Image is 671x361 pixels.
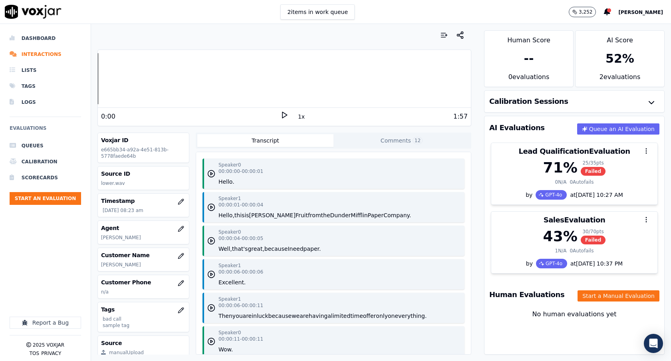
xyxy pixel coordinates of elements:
[218,162,241,168] p: Speaker 0
[328,312,331,320] button: a
[218,278,246,286] button: Excellent.
[218,202,263,208] p: 00:00:01 - 00:00:04
[10,62,81,78] a: Lists
[218,178,234,186] button: Hello.
[218,211,234,219] button: Hello,
[5,5,62,19] img: voxjar logo
[309,312,328,320] button: having
[101,170,186,178] h3: Source ID
[218,262,241,269] p: Speaker 1
[300,312,309,320] button: are
[10,78,81,94] li: Tags
[644,334,663,353] div: Open Intercom Messenger
[218,312,232,320] button: Then
[543,160,578,176] div: 71 %
[491,190,657,204] div: by
[101,234,186,241] p: [PERSON_NAME]
[581,228,606,235] div: 30 / 70 pts
[248,245,264,253] button: great,
[321,211,330,219] button: the
[243,312,252,320] button: are
[618,10,663,15] span: [PERSON_NAME]
[101,339,186,347] h3: Source
[218,195,241,202] p: Speaker 1
[555,179,567,185] div: 0 N/A
[197,134,334,147] button: Transcript
[218,329,241,336] p: Speaker 0
[579,9,592,15] p: 3,252
[543,228,578,244] div: 43 %
[103,322,186,329] p: sample tag
[453,112,468,121] div: 1:57
[578,290,659,301] button: Start a Manual Evaluation
[577,123,659,135] button: Queue an AI Evaluation
[288,245,289,253] button: I
[484,72,573,87] div: 0 evaluation s
[103,207,186,214] p: [DATE] 08:23 am
[10,192,81,205] button: Start an Evaluation
[244,211,249,219] button: is
[10,170,81,186] a: Scorecards
[218,269,263,275] p: 00:00:06 - 00:00:06
[334,134,470,147] button: Comments
[252,312,257,320] button: in
[296,211,308,219] button: Fruit
[376,312,388,320] button: only
[10,94,81,110] li: Logs
[567,260,623,268] div: at [DATE] 10:37 PM
[413,137,423,144] span: 12
[491,259,657,273] div: by
[605,52,634,66] div: 52 %
[567,191,623,199] div: at [DATE] 10:27 AM
[368,211,384,219] button: Paper
[536,190,567,200] div: GPT-4o
[109,349,144,356] div: manualUpload
[292,312,300,320] button: we
[383,211,411,219] button: Company.
[491,309,658,338] div: No human evaluations yet
[218,336,263,342] p: 00:00:11 - 00:00:11
[331,312,350,320] button: limited
[218,229,241,235] p: Speaker 0
[10,138,81,154] a: Queues
[30,350,39,357] button: TOS
[330,211,351,219] button: Dunder
[101,278,186,286] h3: Customer Phone
[268,312,292,320] button: because
[232,312,243,320] button: you
[10,30,81,46] a: Dashboard
[290,245,304,253] button: need
[570,248,594,254] div: 0 Autofails
[576,31,664,45] div: AI Score
[218,235,263,242] p: 00:00:04 - 00:00:05
[103,316,186,322] p: bad call
[569,7,604,17] button: 3,252
[581,160,606,166] div: 25 / 35 pts
[280,4,355,20] button: 2items in work queue
[576,72,664,87] div: 2 evaluation s
[257,312,268,320] button: luck
[10,46,81,62] a: Interactions
[101,147,186,159] p: e665bb34-a92a-4e51-813b-5778faede64b
[101,136,186,144] h3: Voxjar ID
[10,154,81,170] a: Calibration
[234,211,245,219] button: this
[350,312,363,320] button: time
[308,211,321,219] button: from
[218,245,232,253] button: Well,
[218,302,263,309] p: 00:00:06 - 00:00:11
[363,312,376,320] button: offer
[489,291,564,298] h3: Human Evaluations
[618,7,671,17] button: [PERSON_NAME]
[536,259,567,268] div: GPT-4o
[249,211,296,219] button: [PERSON_NAME]
[101,251,186,259] h3: Customer Name
[101,224,186,232] h3: Agent
[101,180,186,186] p: lower.wav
